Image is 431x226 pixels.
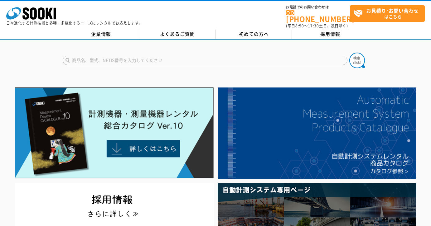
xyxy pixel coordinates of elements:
a: お見積り･お問い合わせはこちら [350,5,425,22]
a: 採用情報 [292,30,368,39]
span: 17:30 [308,23,319,29]
span: 初めての方へ [239,31,269,37]
input: 商品名、型式、NETIS番号を入力してください [63,56,347,65]
img: btn_search.png [349,53,365,68]
img: Catalog Ver10 [15,87,214,178]
span: はこちら [353,6,424,21]
img: 自動計測システムカタログ [218,87,416,179]
span: お電話でのお問い合わせは [286,5,350,9]
span: 8:50 [295,23,304,29]
span: (平日 ～ 土日、祝日除く) [286,23,348,29]
a: 初めての方へ [215,30,292,39]
a: [PHONE_NUMBER] [286,10,350,22]
a: よくあるご質問 [139,30,215,39]
p: 日々進化する計測技術と多種・多様化するニーズにレンタルでお応えします。 [6,21,143,25]
a: 企業情報 [63,30,139,39]
strong: お見積り･お問い合わせ [366,7,419,14]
